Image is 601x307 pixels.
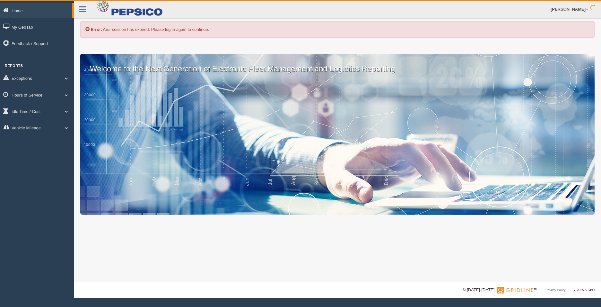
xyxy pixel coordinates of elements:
[80,21,595,38] div: Your session has expired. Please log in again to continue.
[80,54,595,74] p: Welcome to the Next Generation of Electronic Fleet Management and Logistics Reporting
[463,287,595,293] div: © [DATE]-[DATE] - ™
[545,288,565,292] a: Privacy Policy
[91,27,102,32] b: Error:
[497,287,533,293] img: Gridline
[574,288,595,292] span: v. 2025.5.2403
